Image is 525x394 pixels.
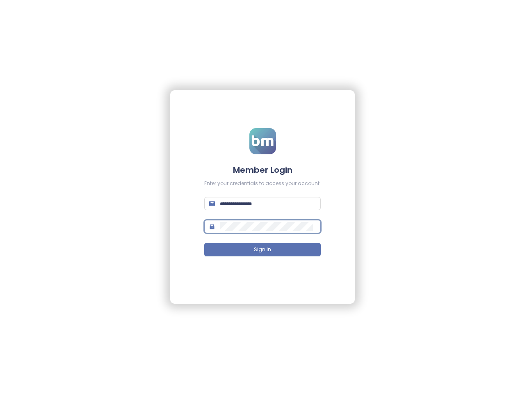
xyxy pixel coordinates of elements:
[204,164,321,176] h4: Member Login
[209,224,215,229] span: lock
[209,201,215,206] span: mail
[204,243,321,256] button: Sign In
[249,128,276,154] img: logo
[204,180,321,188] div: Enter your credentials to access your account.
[254,246,271,254] span: Sign In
